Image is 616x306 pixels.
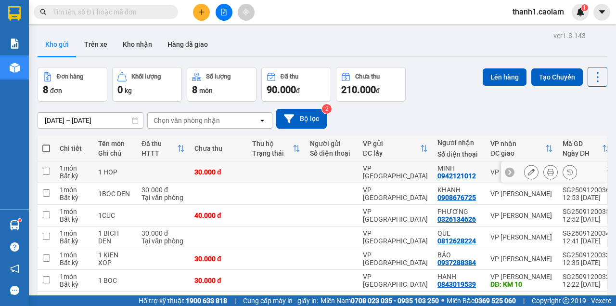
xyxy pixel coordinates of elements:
div: 1 món [60,251,89,259]
div: 0812628224 [437,237,476,245]
div: BS PHAT [437,294,481,302]
strong: 0369 525 060 [475,297,516,305]
div: Bất kỳ [60,194,89,201]
div: ĐC giao [490,149,545,157]
th: Toggle SortBy [358,136,433,161]
div: PHƯƠNG [437,208,481,215]
div: Chi tiết [60,145,89,152]
div: 1BOC DEN [98,190,132,198]
div: 1 món [60,273,89,280]
div: 1 món [60,186,89,194]
div: 30.000 đ [194,277,243,284]
div: DĐ: KM 10 [490,280,553,288]
button: Lên hàng [483,68,526,86]
button: Kho nhận [115,33,160,56]
div: 30.000 đ [194,168,243,176]
div: Đã thu [281,73,298,80]
button: Số lượng8món [187,67,257,102]
button: Tạo Chuyến [531,68,583,86]
div: 1 món [60,164,89,172]
div: Số điện thoại [310,149,353,157]
span: question-circle [10,242,19,252]
div: SG2509120031 [563,294,610,302]
div: SG2509120032 [563,273,610,280]
span: plus [198,9,205,15]
div: Ghi chú [98,149,132,157]
div: 1 BOC [98,277,132,284]
span: Miền Bắc [447,295,516,306]
span: 8 [192,84,197,95]
div: VP [GEOGRAPHIC_DATA] [363,273,428,288]
div: VP [GEOGRAPHIC_DATA] [363,229,428,245]
strong: 0708 023 035 - 0935 103 250 [351,297,439,305]
div: 30.000 đ [141,294,185,302]
div: Người gửi [310,140,353,147]
button: Trên xe [77,33,115,56]
strong: 1900 633 818 [186,297,227,305]
input: Tìm tên, số ĐT hoặc mã đơn [53,7,167,17]
span: aim [243,9,249,15]
sup: 1 [581,4,588,11]
div: 1 món [60,229,89,237]
div: VP [GEOGRAPHIC_DATA] [363,186,428,201]
button: aim [238,4,255,21]
div: SG2509120033 [563,251,610,259]
span: món [199,87,213,94]
div: 1 KIEN XOP [98,251,132,266]
sup: 1 [18,219,21,222]
div: VP [PERSON_NAME] [490,168,553,176]
th: Toggle SortBy [137,136,190,161]
div: VP [GEOGRAPHIC_DATA] [363,251,428,266]
span: search [40,9,47,15]
span: file-add [220,9,227,15]
div: 1 món [60,208,89,215]
span: 0 [117,84,123,95]
div: Bất kỳ [60,215,89,223]
div: 1 món [60,294,89,302]
div: VP gửi [363,140,420,147]
div: VP [PERSON_NAME] [490,212,553,219]
div: 12:41 [DATE] [563,237,610,245]
span: đơn [50,87,62,94]
div: 12:53 [DATE] [563,194,610,201]
div: Số điện thoại [437,150,481,158]
th: Toggle SortBy [247,136,305,161]
button: Chưa thu210.000đ [336,67,406,102]
span: ⚪️ [441,299,444,303]
img: logo-vxr [8,6,21,21]
div: VP nhận [490,140,545,147]
div: 30.000 đ [141,229,185,237]
div: Bất kỳ [60,259,89,266]
div: HTTT [141,149,177,157]
div: 12:52 [DATE] [563,215,610,223]
div: 40.000 đ [194,212,243,219]
div: KHANH [437,186,481,194]
img: solution-icon [10,39,20,49]
div: Bất kỳ [60,237,89,245]
div: 1 BICH DEN [98,229,132,245]
div: 0843019539 [437,280,476,288]
div: Trạng thái [252,149,293,157]
span: | [234,295,236,306]
div: QUE [437,229,481,237]
div: BẢO [437,251,481,259]
span: Miền Nam [321,295,439,306]
div: Thu hộ [252,140,293,147]
button: Kho gửi [38,33,77,56]
span: 90.000 [267,84,296,95]
th: Toggle SortBy [558,136,615,161]
div: 1 HOP [98,168,132,176]
div: Đơn hàng [57,73,83,80]
svg: open [258,117,266,124]
div: Chưa thu [194,145,243,152]
div: Chọn văn phòng nhận [154,116,220,125]
div: Người nhận [437,139,481,146]
div: VP [GEOGRAPHIC_DATA] [363,164,428,180]
button: file-add [216,4,232,21]
span: đ [376,87,380,94]
div: 0942121012 [437,172,476,180]
span: 1 [583,4,586,11]
img: warehouse-icon [10,63,20,73]
div: SG2509120035 [563,208,610,215]
button: plus [193,4,210,21]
